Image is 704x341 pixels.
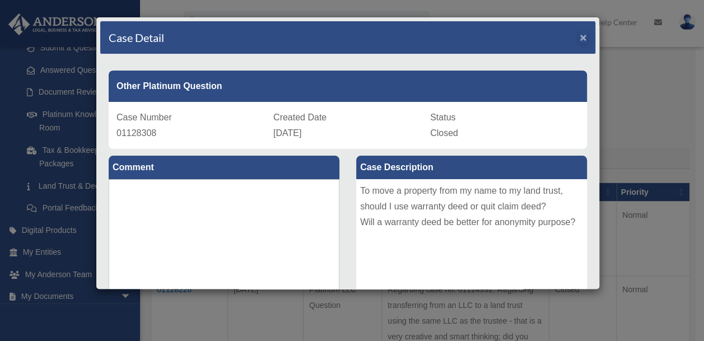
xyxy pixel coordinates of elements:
span: 01128308 [116,128,156,138]
span: Closed [430,128,458,138]
div: Other Platinum Question [109,71,587,102]
label: Comment [109,156,339,179]
span: [DATE] [273,128,301,138]
label: Case Description [356,156,587,179]
span: Created Date [273,113,327,122]
span: Status [430,113,455,122]
h4: Case Detail [109,30,164,45]
span: Case Number [116,113,172,122]
span: × [580,31,587,44]
button: Close [580,31,587,43]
